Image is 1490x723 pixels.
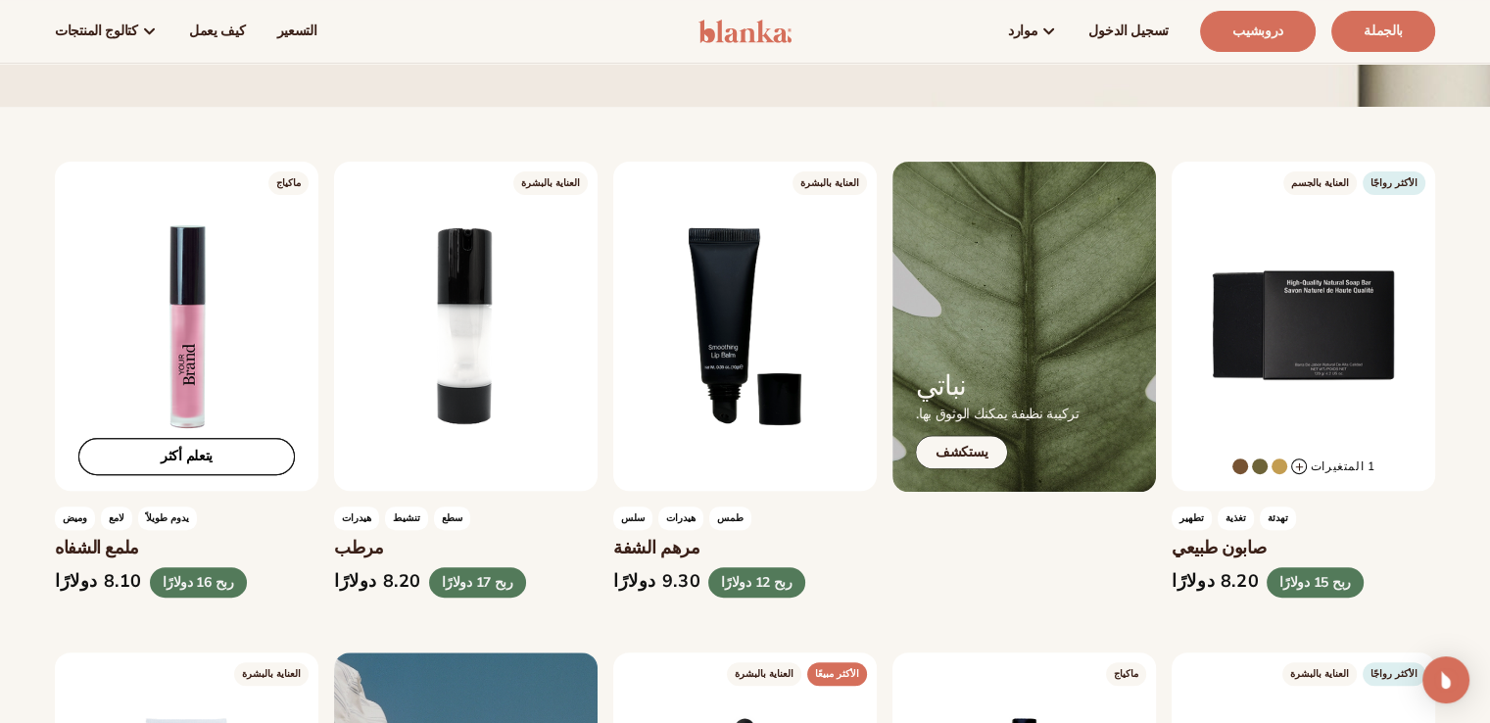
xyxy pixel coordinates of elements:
[1226,512,1246,526] font: تغذية
[78,439,295,476] a: يتعلم أكثر
[1200,11,1316,52] a: دروبشيب
[916,436,1007,468] a: يستكشف
[334,537,384,560] font: مرطب
[698,20,792,43] img: الشعار
[613,570,700,594] font: 9.30 دولارًا
[1172,570,1259,594] font: 8.20 دولارًا
[1088,22,1169,40] font: تسجيل الدخول
[342,512,371,526] font: هيدرات
[442,573,513,592] font: ربح 17 دولارًا
[109,512,124,526] font: لامع
[1179,512,1204,526] font: تطهير
[55,537,139,560] font: ملمع الشفاه
[613,537,699,560] font: مرهم الشفة
[1268,512,1288,526] font: تهدئة
[666,512,696,526] font: هيدرات
[277,22,317,40] font: التسعير
[916,367,965,403] font: نباتي
[393,512,420,526] font: تنشيط
[1422,656,1469,703] div: فتح برنامج Intercom Messenger
[55,22,138,40] font: كتالوج المنتجات
[334,570,421,594] font: 8.20 دولارًا
[717,512,744,526] font: طمس
[189,22,246,40] font: كيف يعمل
[621,512,645,526] font: سلس
[146,512,189,526] font: يدوم طويلاً
[916,405,1080,423] font: تركيبة نظيفة يمكنك الوثوق بها.
[1008,22,1038,40] font: موارد
[63,512,87,526] font: وميض
[442,512,462,526] font: سطع
[1279,573,1351,592] font: ربح 15 دولارًا
[721,573,793,592] font: ربح 12 دولارًا
[163,573,234,592] font: ربح 16 دولارًا
[1172,537,1266,560] font: صابون طبيعي
[1331,11,1435,52] a: بالجملة
[55,570,142,594] font: 8.10 دولارًا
